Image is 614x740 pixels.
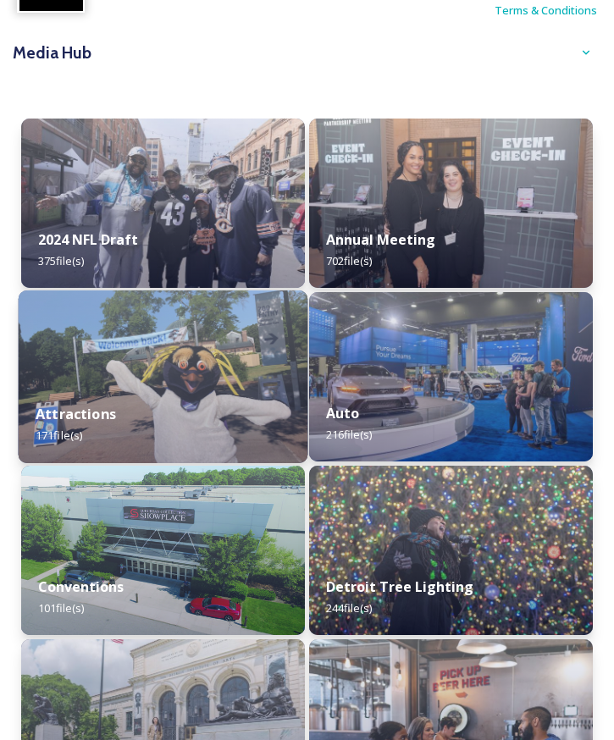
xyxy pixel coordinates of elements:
[309,292,593,461] img: d7532473-e64b-4407-9cc3-22eb90fab41b.jpg
[38,577,124,596] strong: Conventions
[21,466,305,635] img: 35ad669e-8c01-473d-b9e4-71d78d8e13d9.jpg
[36,428,82,443] span: 171 file(s)
[38,253,84,268] span: 375 file(s)
[326,577,473,596] strong: Detroit Tree Lighting
[36,405,116,423] strong: Attractions
[19,290,308,463] img: b41b5269-79c1-44fe-8f0b-cab865b206ff.jpg
[326,600,372,616] span: 244 file(s)
[326,404,359,422] strong: Auto
[309,119,593,288] img: 8c0cc7c4-d0ac-4b2f-930c-c1f64b82d302.jpg
[326,230,435,249] strong: Annual Meeting
[495,3,597,18] span: Terms & Conditions
[309,466,593,635] img: ad1a86ae-14bd-4f6b-9ce0-fa5a51506304.jpg
[21,119,305,288] img: 1cf80b3c-b923-464a-9465-a021a0fe5627.jpg
[13,41,91,65] h3: Media Hub
[326,427,372,442] span: 216 file(s)
[326,253,372,268] span: 702 file(s)
[38,230,138,249] strong: 2024 NFL Draft
[38,600,84,616] span: 101 file(s)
